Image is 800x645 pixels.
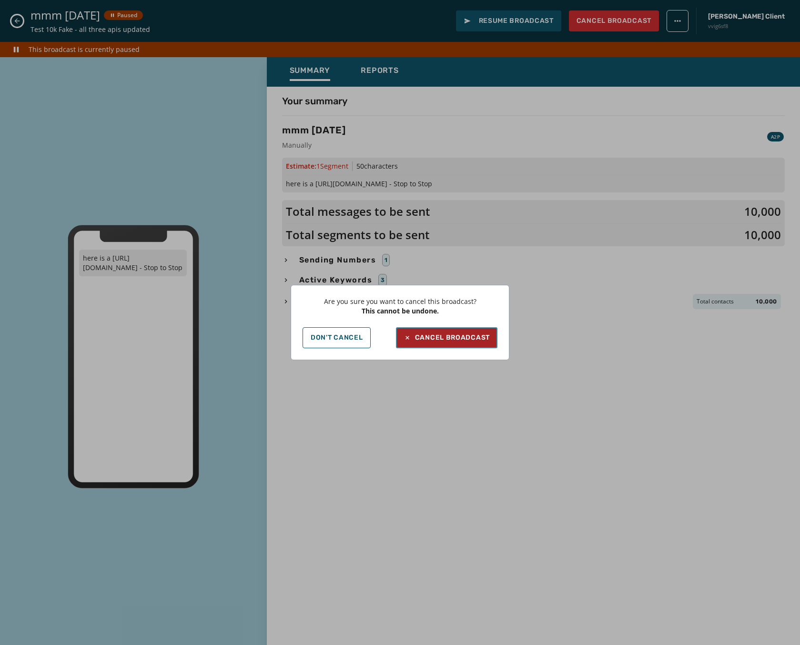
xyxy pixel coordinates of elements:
button: Cancel Broadcast [396,327,497,348]
div: Don't Cancel [311,334,363,342]
div: Cancel Broadcast [404,333,490,343]
button: Don't Cancel [303,327,371,348]
p: Are you sure you want to cancel this broadcast? [324,297,476,306]
p: This cannot be undone. [362,306,439,316]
